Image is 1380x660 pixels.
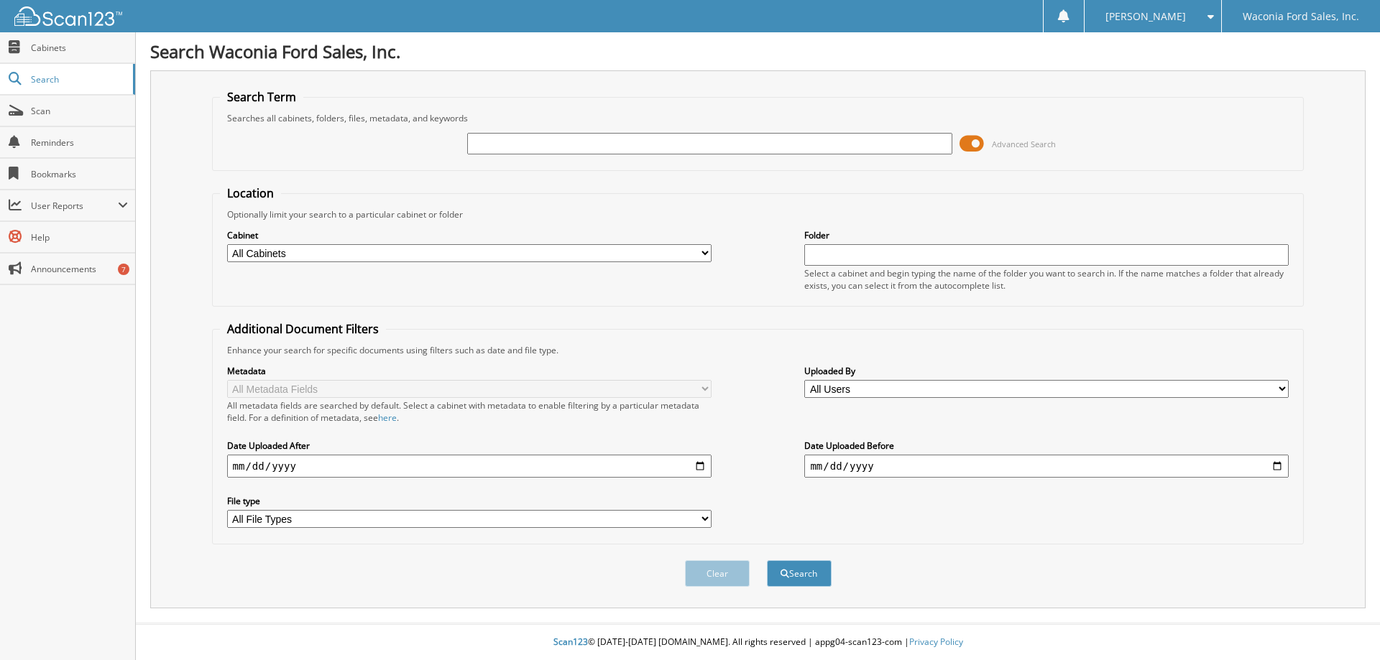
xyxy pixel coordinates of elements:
legend: Additional Document Filters [220,321,386,337]
label: File type [227,495,712,507]
span: User Reports [31,200,118,212]
label: Date Uploaded After [227,440,712,452]
a: Privacy Policy [909,636,963,648]
span: Reminders [31,136,128,149]
input: end [804,455,1289,478]
legend: Search Term [220,89,303,105]
a: here [378,412,397,424]
span: Help [31,231,128,243]
label: Uploaded By [804,365,1289,377]
span: Waconia Ford Sales, Inc. [1243,12,1359,21]
label: Date Uploaded Before [804,440,1289,452]
div: Searches all cabinets, folders, files, metadata, and keywords [220,112,1297,124]
div: All metadata fields are searched by default. Select a cabinet with metadata to enable filtering b... [227,399,712,424]
span: Search [31,73,126,85]
div: Optionally limit your search to a particular cabinet or folder [220,208,1297,220]
div: Enhance your search for specific documents using filters such as date and file type. [220,344,1297,356]
span: Announcements [31,263,128,275]
label: Folder [804,229,1289,241]
button: Search [767,560,832,587]
img: scan123-logo-white.svg [14,6,122,26]
button: Clear [685,560,750,587]
legend: Location [220,185,281,201]
h1: Search Waconia Ford Sales, Inc. [150,39,1366,63]
span: Advanced Search [992,139,1056,149]
span: [PERSON_NAME] [1105,12,1186,21]
label: Cabinet [227,229,712,241]
span: Scan123 [553,636,588,648]
span: Bookmarks [31,168,128,180]
div: © [DATE]-[DATE] [DOMAIN_NAME]. All rights reserved | appg04-scan123-com | [136,625,1380,660]
span: Scan [31,105,128,117]
div: 7 [118,264,129,275]
div: Select a cabinet and begin typing the name of the folder you want to search in. If the name match... [804,267,1289,292]
label: Metadata [227,365,712,377]
span: Cabinets [31,42,128,54]
input: start [227,455,712,478]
